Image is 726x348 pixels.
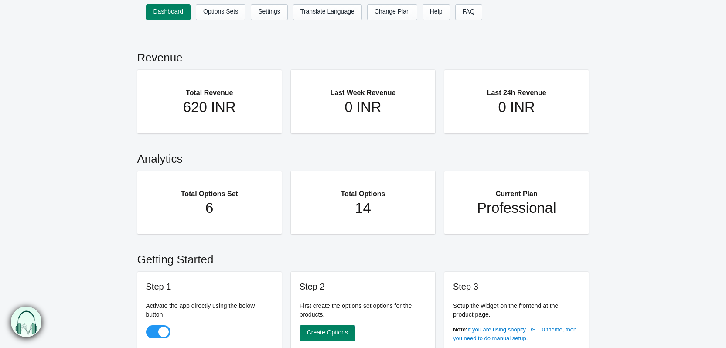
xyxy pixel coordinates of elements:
a: Help [423,4,450,20]
img: bxm.png [11,307,42,338]
h1: 0 INR [308,99,418,116]
h1: 6 [155,199,265,217]
a: Settings [251,4,288,20]
a: If you are using shopify OS 1.0 theme, then you need to do manual setup. [453,326,576,341]
h1: Professional [462,199,572,217]
h2: Last 24h Revenue [462,78,572,99]
h3: Step 3 [453,280,580,293]
h2: Total Revenue [155,78,265,99]
h2: Revenue [137,41,589,70]
h1: 620 INR [155,99,265,116]
a: FAQ [455,4,482,20]
h2: Current Plan [462,180,572,200]
b: Note: [453,326,467,333]
h2: Total Options Set [155,180,265,200]
a: Change Plan [367,4,417,20]
a: Create Options [300,325,355,341]
p: Setup the widget on the frontend at the product page. [453,301,580,319]
p: Activate the app directly using the below button [146,301,273,319]
h1: 0 INR [462,99,572,116]
h3: Step 2 [300,280,427,293]
a: Translate Language [293,4,362,20]
h2: Last Week Revenue [308,78,418,99]
h3: Step 1 [146,280,273,293]
h1: 14 [308,199,418,217]
h2: Getting Started [137,243,589,272]
a: Dashboard [146,4,191,20]
h2: Total Options [308,180,418,200]
p: First create the options set options for the products. [300,301,427,319]
h2: Analytics [137,142,589,171]
a: Options Sets [196,4,245,20]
